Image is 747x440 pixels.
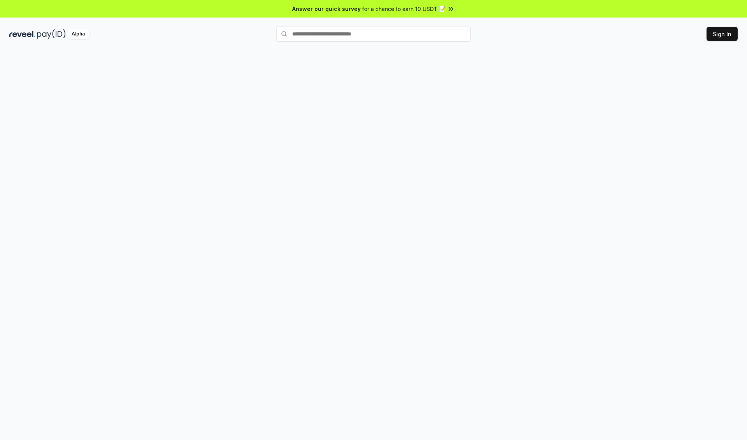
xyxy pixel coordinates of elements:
div: Alpha [67,29,89,39]
img: pay_id [37,29,66,39]
span: for a chance to earn 10 USDT 📝 [362,5,445,13]
img: reveel_dark [9,29,35,39]
button: Sign In [707,27,738,41]
span: Answer our quick survey [292,5,361,13]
